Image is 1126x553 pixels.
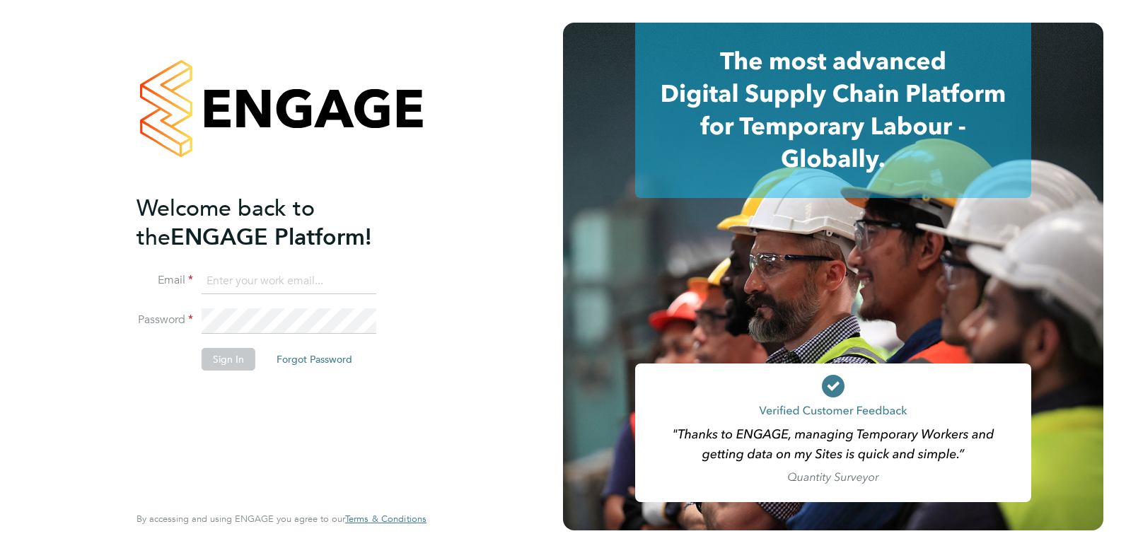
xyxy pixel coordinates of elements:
span: By accessing and using ENGAGE you agree to our [137,513,426,525]
input: Enter your work email... [202,269,376,294]
button: Forgot Password [265,348,364,371]
span: Welcome back to the [137,194,315,251]
h2: ENGAGE Platform! [137,194,412,252]
label: Email [137,273,193,288]
button: Sign In [202,348,255,371]
label: Password [137,313,193,327]
a: Terms & Conditions [345,513,426,525]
